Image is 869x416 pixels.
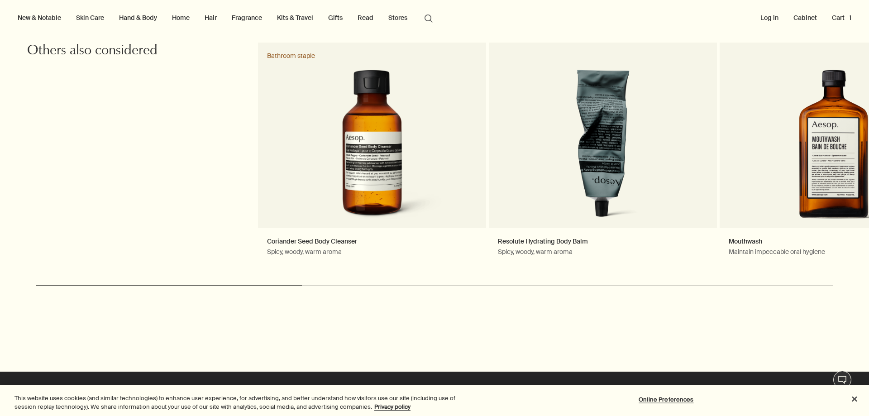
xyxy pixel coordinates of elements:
a: More information about your privacy, opens in a new tab [374,403,411,411]
a: Skin Care [74,12,106,24]
button: Live Assistance [833,371,851,389]
button: Online Preferences, Opens the preference center dialog [638,391,694,409]
a: Fragrance [230,12,264,24]
a: Hand & Body [117,12,159,24]
a: Kits & Travel [275,12,315,24]
div: This website uses cookies (and similar technologies) to enhance user experience, for advertising,... [14,394,478,411]
a: Resolute Hydrating Body BalmSpicy, woody, warm aromaResolute Hydrating Body Balm in aluminium tube [489,43,717,273]
a: Gifts [326,12,344,24]
a: Hair [203,12,219,24]
a: Coriander Seed Body CleanserSpicy, woody, warm aromaAesop Coriander Seed Body Cleanser 100ml in a... [258,43,486,273]
a: Home [170,12,191,24]
a: Read [356,12,375,24]
button: Close [845,389,864,409]
button: Stores [387,12,409,24]
button: Log in [759,12,780,24]
button: New & Notable [16,12,63,24]
a: Cabinet [792,12,819,24]
button: Cart1 [830,12,853,24]
button: Open search [420,9,437,26]
h2: Others also considered [27,43,237,61]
